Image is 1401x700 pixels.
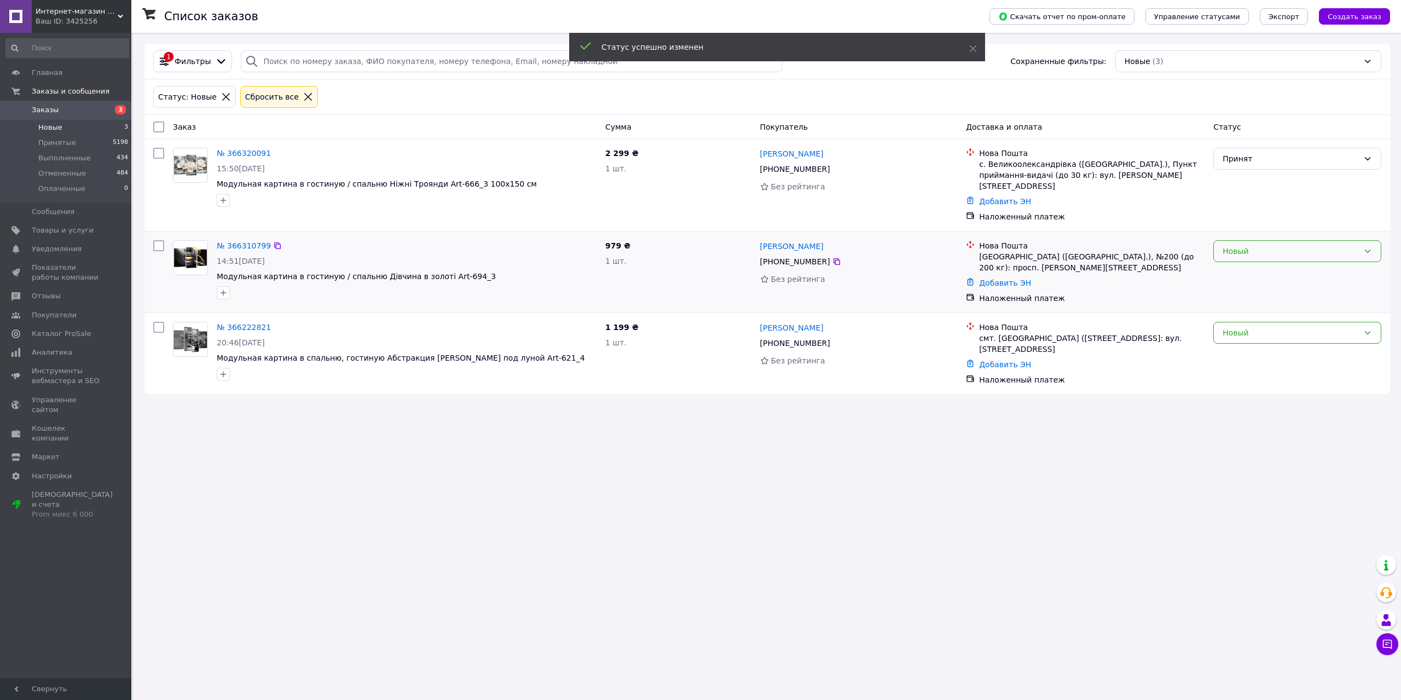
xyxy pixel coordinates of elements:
span: Без рейтинга [771,356,825,365]
a: [PERSON_NAME] [760,148,824,159]
span: Уведомления [32,244,82,254]
span: 5198 [113,138,128,148]
span: (3) [1153,57,1163,66]
h1: Список заказов [164,10,258,23]
div: Сбросить все [243,91,301,103]
span: Новые [1125,56,1150,67]
div: Новый [1223,327,1359,339]
div: Наложенный платеж [979,293,1205,304]
button: Экспорт [1260,8,1308,25]
button: Чат с покупателем [1376,633,1398,655]
a: Модульная картина в гостиную / спальню Дівчина в золоті Art-694_3 [217,272,496,281]
div: смт. [GEOGRAPHIC_DATA] ([STREET_ADDRESS]: вул. [STREET_ADDRESS] [979,333,1205,355]
span: Покупатели [32,310,77,320]
span: 14:51[DATE] [217,257,265,265]
div: [PHONE_NUMBER] [758,335,832,351]
span: 1 199 ₴ [605,323,639,332]
a: [PERSON_NAME] [760,322,824,333]
div: Нова Пошта [979,240,1205,251]
span: Заказы [32,105,59,115]
span: Товары и услуги [32,225,94,235]
input: Поиск по номеру заказа, ФИО покупателя, номеру телефона, Email, номеру накладной [241,50,781,72]
span: 1 шт. [605,257,627,265]
span: Интернет-магазин модульных картин "Art Dekors" [36,7,118,16]
div: Принят [1223,153,1359,165]
a: [PERSON_NAME] [760,241,824,252]
button: Скачать отчет по пром-оплате [989,8,1134,25]
span: Кошелек компании [32,424,101,443]
div: Ваш ID: 3425256 [36,16,131,26]
span: 0 [124,184,128,194]
div: Наложенный платеж [979,211,1205,222]
span: Доставка и оплата [966,123,1042,131]
div: [PHONE_NUMBER] [758,161,832,177]
a: Добавить ЭН [979,360,1031,369]
span: Заказ [173,123,196,131]
div: Нова Пошта [979,322,1205,333]
div: [PHONE_NUMBER] [758,254,832,269]
span: Аналитика [32,348,72,357]
input: Поиск [5,38,129,58]
span: Настройки [32,471,72,481]
span: 1 шт. [605,338,627,347]
span: Покупатель [760,123,808,131]
span: 434 [117,153,128,163]
a: № 366320091 [217,149,271,158]
a: Фото товару [173,240,208,275]
img: Фото товару [173,154,207,177]
span: Принятые [38,138,76,148]
a: № 366310799 [217,241,271,250]
span: Выполненные [38,153,91,163]
a: Добавить ЭН [979,197,1031,206]
a: Создать заказ [1308,11,1390,20]
span: 1 шт. [605,164,627,173]
span: Создать заказ [1328,13,1381,21]
span: 20:46[DATE] [217,338,265,347]
span: Сохраненные фильтры: [1010,56,1106,67]
span: Управление статусами [1154,13,1240,21]
span: Фильтры [175,56,211,67]
div: Статус: Новые [156,91,219,103]
span: 979 ₴ [605,241,630,250]
span: Скачать отчет по пром-оплате [998,11,1126,21]
span: Экспорт [1269,13,1299,21]
span: 2 299 ₴ [605,149,639,158]
span: Показатели работы компании [32,263,101,282]
a: Фото товару [173,148,208,183]
div: Нова Пошта [979,148,1205,159]
a: Фото товару [173,322,208,357]
div: Prom микс 6 000 [32,510,113,519]
span: Каталог ProSale [32,329,91,339]
span: 15:50[DATE] [217,164,265,173]
div: Новый [1223,245,1359,257]
span: Инструменты вебмастера и SEO [32,366,101,386]
button: Управление статусами [1145,8,1249,25]
span: Главная [32,68,62,78]
a: Модульная картина в спальню, гостиную Абстракция [PERSON_NAME] под луной Art-621_4 [217,354,585,362]
div: Наложенный платеж [979,374,1205,385]
div: Статус успешно изменен [601,42,942,53]
span: Отзывы [32,291,61,301]
div: с. Великоолександрівка ([GEOGRAPHIC_DATA].), Пункт приймання-видачі (до 30 кг): вул. [PERSON_NAME... [979,159,1205,192]
a: № 366222821 [217,323,271,332]
div: [GEOGRAPHIC_DATA] ([GEOGRAPHIC_DATA].), №200 (до 200 кг): просп. [PERSON_NAME][STREET_ADDRESS] [979,251,1205,273]
span: 3 [124,123,128,132]
span: Без рейтинга [771,182,825,191]
span: 3 [115,105,126,114]
span: Заказы и сообщения [32,86,109,96]
span: 484 [117,169,128,178]
a: Добавить ЭН [979,279,1031,287]
span: Отмененные [38,169,86,178]
img: Фото товару [173,246,207,269]
span: Управление сайтом [32,395,101,415]
a: Модульная картина в гостиную / спальню Ніжні Троянди Art-666_3 100x150 см [217,180,537,188]
span: Маркет [32,452,60,462]
span: [DEMOGRAPHIC_DATA] и счета [32,490,113,520]
span: Новые [38,123,62,132]
span: Сумма [605,123,632,131]
span: Сообщения [32,207,74,217]
button: Создать заказ [1319,8,1390,25]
